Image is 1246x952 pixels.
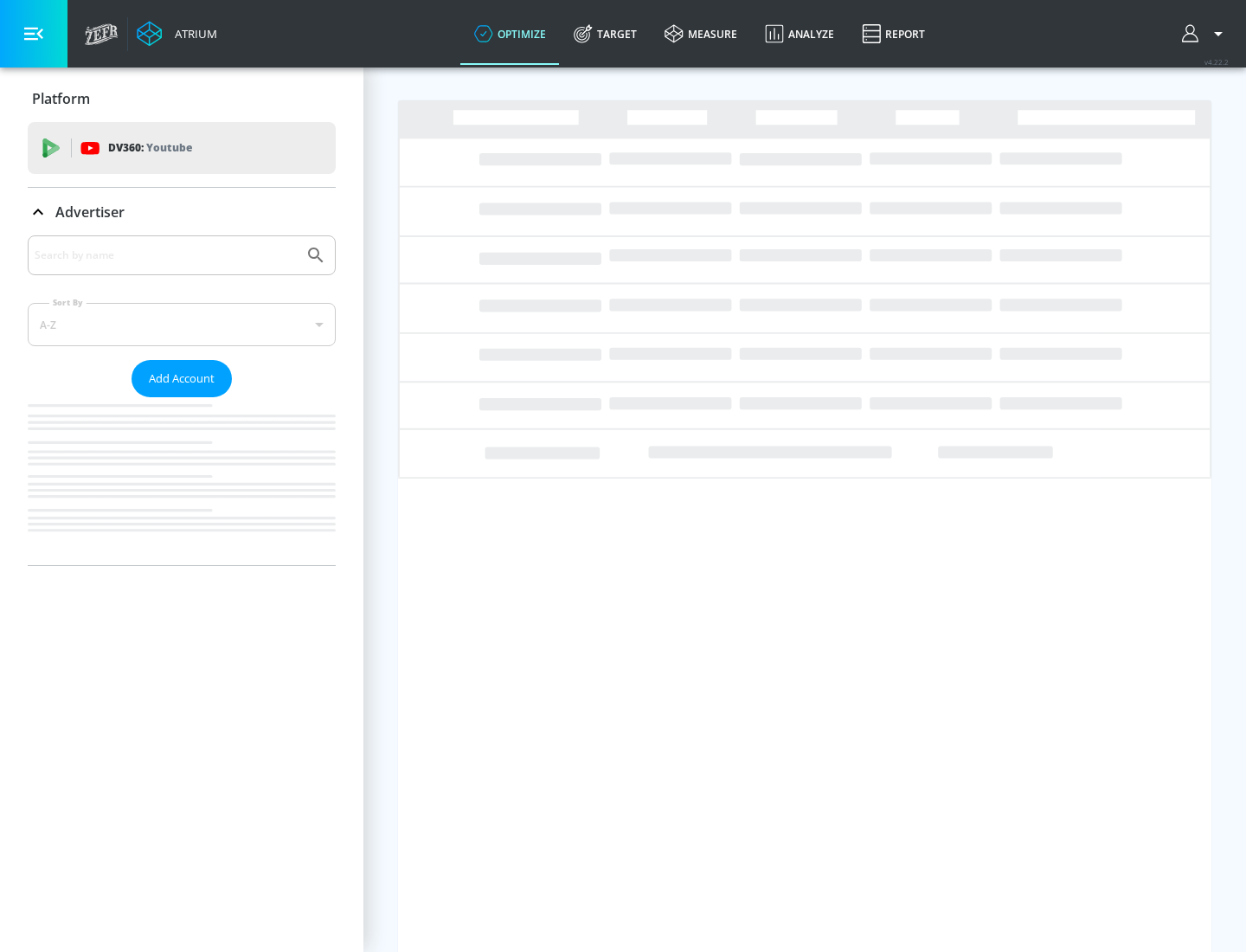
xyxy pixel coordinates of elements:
a: Atrium [137,21,217,47]
div: Advertiser [28,235,336,565]
p: Youtube [146,138,192,157]
button: Add Account [132,360,232,397]
div: Advertiser [28,188,336,236]
p: DV360: [108,138,192,158]
span: Add Account [149,369,215,389]
div: A-Z [28,303,336,346]
input: Search by name [35,244,297,267]
a: measure [651,3,751,65]
div: Atrium [168,26,217,42]
a: Analyze [751,3,848,65]
a: Target [560,3,651,65]
p: Platform [32,89,90,108]
a: Report [848,3,939,65]
label: Sort By [49,297,87,308]
span: v 4.22.2 [1204,57,1229,67]
a: optimize [460,3,560,65]
div: DV360: Youtube [28,122,336,174]
p: Advertiser [55,203,125,222]
div: Platform [28,74,336,123]
nav: list of Advertiser [28,397,336,565]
